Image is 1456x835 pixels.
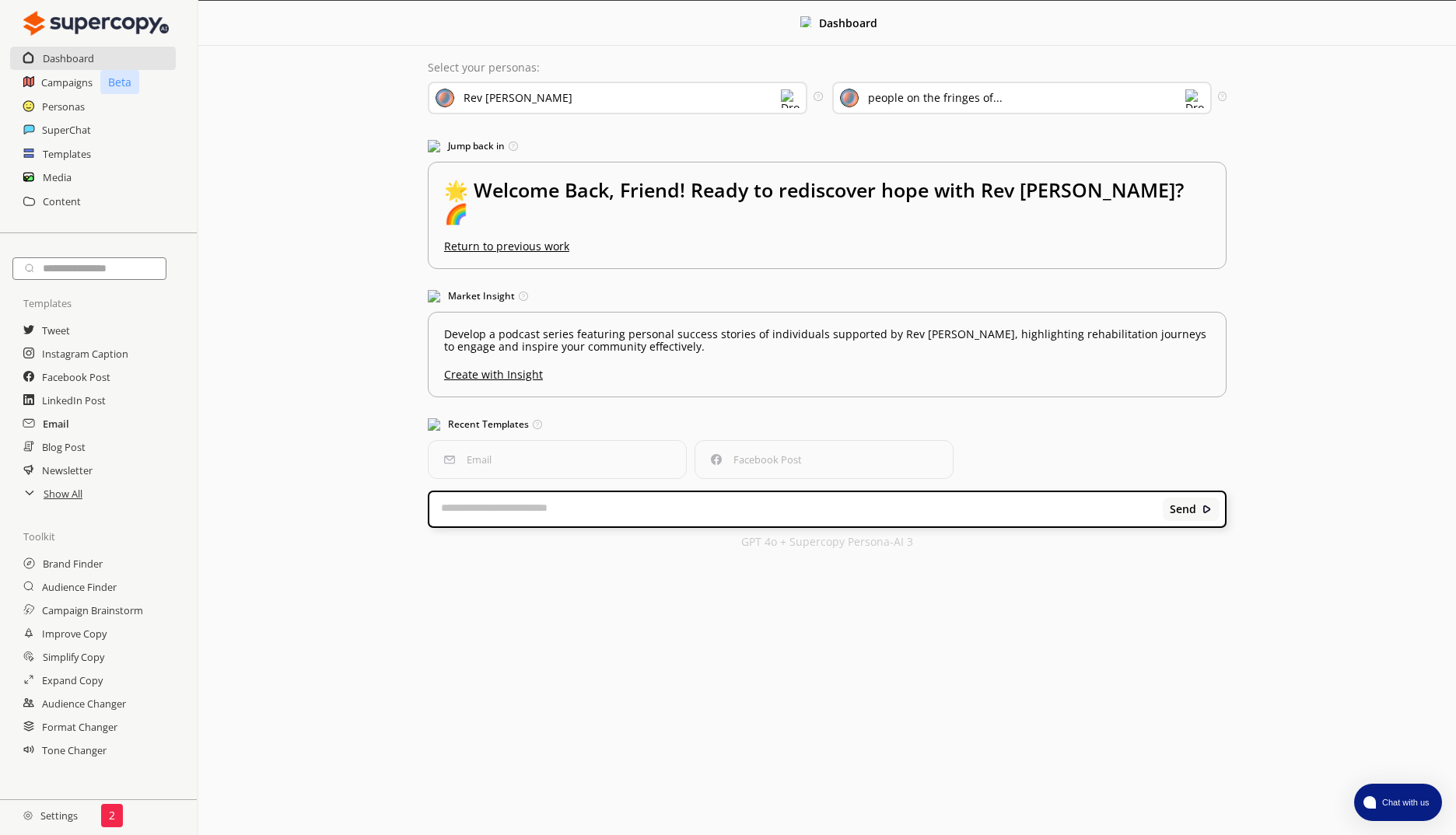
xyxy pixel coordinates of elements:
[509,141,518,151] img: Tooltip Icon
[444,328,1210,353] p: Develop a podcast series featuring personal success stories of individuals supported by Rev [PERS...
[43,190,81,213] a: Content
[428,290,440,302] img: Market Insight
[1185,89,1204,108] img: Dropdown Icon
[814,92,823,101] img: Tooltip Icon
[42,599,143,622] a: Campaign Brainstorm
[428,135,1227,158] h3: Jump back in
[23,8,169,39] img: Close
[428,418,440,431] img: Popular Templates
[109,809,115,822] p: 2
[42,118,91,141] a: SuperChat
[42,715,117,739] a: Format Changer
[428,413,1227,436] h3: Recent Templates
[100,70,139,94] p: Beta
[42,342,128,365] a: Instagram Caption
[695,440,954,479] button: Facebook PostFacebook Post
[23,811,33,820] img: Close
[444,361,1210,381] u: Create with Insight
[42,95,85,118] a: Personas
[428,440,687,479] button: EmailEmail
[43,142,91,166] a: Templates
[1354,784,1442,821] button: atlas-launcher
[436,89,454,107] img: Brand Icon
[800,16,811,27] img: Close
[42,669,103,692] a: Expand Copy
[1218,92,1227,101] img: Tooltip Icon
[42,739,107,762] a: Tone Changer
[43,412,69,435] a: Email
[781,89,800,108] img: Dropdown Icon
[444,178,1210,240] h2: 🌟 Welcome Back, Friend! Ready to rediscover hope with Rev [PERSON_NAME]? 🌈
[42,435,86,459] a: Blog Post
[42,622,107,645] a: Improve Copy
[43,645,104,669] a: Simplify Copy
[42,692,126,715] a: Audience Changer
[444,239,569,253] u: Return to previous work
[44,482,82,505] a: Show All
[840,89,859,107] img: Audience Icon
[1376,796,1433,809] span: Chat with us
[1170,503,1196,515] b: Send
[43,552,103,575] a: Brand Finder
[819,16,877,30] b: Dashboard
[42,389,106,412] a: LinkedIn Post
[444,454,455,465] img: Email
[41,71,93,94] a: Campaigns
[711,454,722,465] img: Facebook Post
[519,292,528,301] img: Tooltip Icon
[43,166,72,189] a: Media
[533,420,542,429] img: Tooltip Icon
[42,365,110,389] a: Facebook Post
[428,285,1227,308] h3: Market Insight
[428,140,440,152] img: Jump Back In
[42,575,117,599] a: Audience Finder
[42,459,93,482] a: Newsletter
[42,319,70,342] a: Tweet
[428,61,1227,74] p: Select your personas:
[868,92,1003,104] div: people on the fringes of...
[464,92,572,104] div: Rev [PERSON_NAME]
[43,47,94,70] a: Dashboard
[1202,504,1213,515] img: Close
[741,536,913,548] p: GPT 4o + Supercopy Persona-AI 3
